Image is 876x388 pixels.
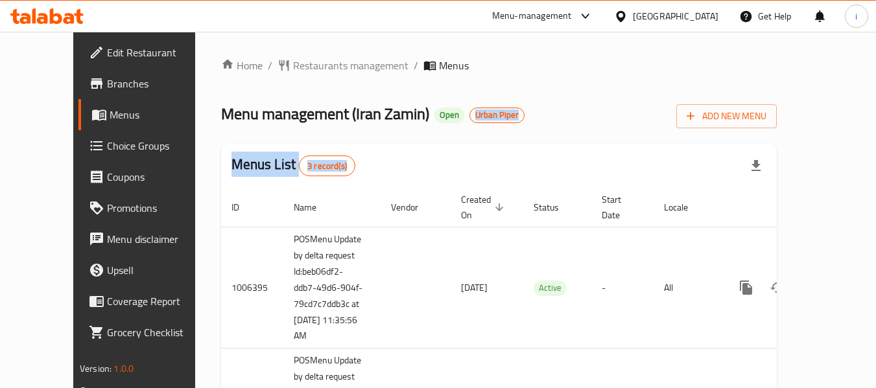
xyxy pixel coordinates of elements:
[591,227,654,348] td: -
[300,160,355,172] span: 3 record(s)
[78,255,220,286] a: Upsell
[231,200,256,215] span: ID
[534,280,567,295] span: Active
[633,9,718,23] div: [GEOGRAPHIC_DATA]
[414,58,418,73] li: /
[855,9,857,23] span: i
[107,231,209,247] span: Menu disclaimer
[434,108,464,123] div: Open
[654,227,720,348] td: All
[78,99,220,130] a: Menus
[293,58,408,73] span: Restaurants management
[534,200,576,215] span: Status
[107,200,209,216] span: Promotions
[470,109,524,120] span: Urban Piper
[492,8,572,24] div: Menu-management
[283,227,381,348] td: POSMenu Update by delta request Id:beb06df2-ddb7-49d6-904f-79cd7c7ddb3c at [DATE] 11:35:56 AM
[294,200,333,215] span: Name
[231,155,355,176] h2: Menus List
[78,161,220,192] a: Coupons
[434,109,464,120] span: Open
[80,360,112,377] span: Version:
[676,104,777,128] button: Add New Menu
[113,360,134,377] span: 1.0.0
[78,130,220,161] a: Choice Groups
[107,169,209,185] span: Coupons
[110,107,209,122] span: Menus
[107,76,209,91] span: Branches
[107,293,209,309] span: Coverage Report
[78,68,220,99] a: Branches
[221,227,283,348] td: 1006395
[740,150,772,181] div: Export file
[762,272,793,303] button: Change Status
[731,272,762,303] button: more
[107,262,209,278] span: Upsell
[107,138,209,154] span: Choice Groups
[221,58,263,73] a: Home
[221,99,429,128] span: Menu management ( Iran Zamin )
[107,45,209,60] span: Edit Restaurant
[602,192,638,223] span: Start Date
[687,108,766,124] span: Add New Menu
[78,223,220,255] a: Menu disclaimer
[221,58,777,73] nav: breadcrumb
[461,279,488,296] span: [DATE]
[664,200,705,215] span: Locale
[391,200,435,215] span: Vendor
[107,325,209,340] span: Grocery Checklist
[268,58,272,73] li: /
[461,192,508,223] span: Created On
[78,37,220,68] a: Edit Restaurant
[720,188,866,227] th: Actions
[78,192,220,223] a: Promotions
[299,155,355,176] div: Total records count
[278,58,408,73] a: Restaurants management
[78,317,220,348] a: Grocery Checklist
[439,58,469,73] span: Menus
[78,286,220,317] a: Coverage Report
